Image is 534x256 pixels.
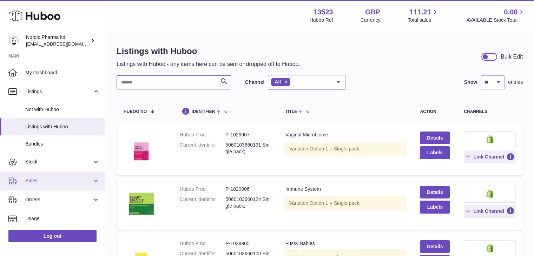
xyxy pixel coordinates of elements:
[285,132,406,138] div: Vaginal Microbiome
[408,17,439,23] span: Total sales
[310,17,333,23] div: Huboo Ref
[508,79,523,86] span: entries
[464,205,516,217] button: Link Channel
[180,196,225,209] dt: Current identifier
[285,186,406,193] div: Immune System
[285,142,406,156] div: Variation:
[501,53,523,61] div: Bulk Edit
[225,240,271,247] dd: P-1029905
[124,132,159,167] img: Vaginal Microbiome
[310,200,361,206] span: Option 1 = Single pack;
[464,150,516,163] button: Link Channel
[420,146,449,159] button: Labels
[25,123,100,130] span: Listings with Huboo
[25,215,100,222] span: Usage
[486,189,494,198] img: shopify-small.png
[409,7,431,17] span: 111.21
[25,177,92,184] span: Sales
[285,196,406,210] div: Variation:
[285,240,406,247] div: Fussy Babies
[180,240,225,247] dt: Huboo P no
[466,7,526,23] a: 0.00 AVAILABLE Stock Total
[117,60,300,68] p: Listings with Huboo - any items here can be sent or dropped off to Huboo.
[225,142,271,155] dd: 5060103660131 Single pack;
[420,240,449,253] a: Details
[225,186,271,193] dd: P-1029906
[310,146,361,151] span: Option 1 = Single pack;
[26,34,89,47] div: Nordic Pharma ltd
[504,7,517,17] span: 0.00
[124,109,147,114] span: Huboo no
[225,132,271,138] dd: P-1029907
[124,186,159,221] img: Immune System
[473,208,504,214] span: Link Channel
[192,109,215,114] span: identifier
[26,41,103,47] span: [EMAIL_ADDRESS][DOMAIN_NAME]
[486,135,494,143] img: shopify-small.png
[285,109,297,114] span: title
[8,230,97,242] a: Log out
[180,132,225,138] dt: Huboo P no
[365,7,380,17] strong: GBP
[225,196,271,209] dd: 5060103660124 Single pack;
[420,109,449,114] div: action
[117,46,300,57] h1: Listings with Huboo
[466,17,526,23] span: AVAILABLE Stock Total
[25,141,100,147] span: Bundles
[25,159,92,165] span: Stock
[25,196,92,203] span: Orders
[420,132,449,144] a: Details
[8,35,19,46] img: internalAdmin-13523@internal.huboo.com
[473,154,504,160] span: Link Channel
[275,79,281,85] span: All
[486,244,494,252] img: shopify-small.png
[180,142,225,155] dt: Current identifier
[25,88,92,95] span: Listings
[25,69,100,76] span: My Dashboard
[25,106,100,113] span: Not with Huboo
[361,17,381,23] div: Currency
[420,186,449,198] a: Details
[420,201,449,213] button: Labels
[464,79,477,86] label: Show
[180,186,225,193] dt: Huboo P no
[408,7,439,23] a: 111.21 Total sales
[245,79,264,86] label: Channel
[464,109,516,114] div: channels
[314,7,333,17] strong: 13523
